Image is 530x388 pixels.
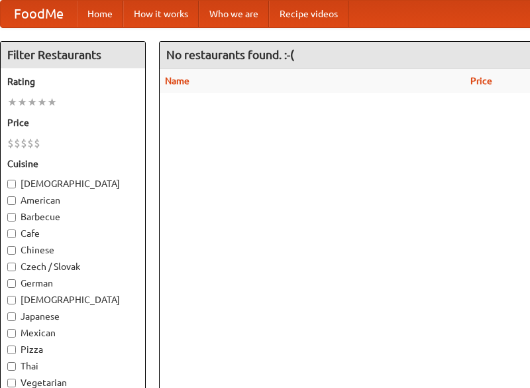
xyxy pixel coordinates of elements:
label: Cafe [7,227,138,240]
input: [DEMOGRAPHIC_DATA] [7,296,16,304]
label: [DEMOGRAPHIC_DATA] [7,293,138,306]
a: Name [165,76,189,86]
a: How it works [123,1,199,27]
h5: Cuisine [7,157,138,170]
li: ★ [37,95,47,109]
label: Japanese [7,310,138,323]
li: ★ [17,95,27,109]
li: $ [21,136,27,151]
input: Czech / Slovak [7,263,16,271]
label: Chinese [7,243,138,257]
input: Vegetarian [7,379,16,387]
input: Mexican [7,329,16,338]
li: ★ [27,95,37,109]
input: Pizza [7,346,16,354]
label: Czech / Slovak [7,260,138,273]
label: Mexican [7,326,138,340]
input: [DEMOGRAPHIC_DATA] [7,180,16,188]
a: Home [77,1,123,27]
label: [DEMOGRAPHIC_DATA] [7,177,138,190]
a: Price [470,76,492,86]
h5: Rating [7,75,138,88]
li: $ [34,136,40,151]
li: $ [14,136,21,151]
li: $ [7,136,14,151]
h5: Price [7,116,138,129]
a: Recipe videos [269,1,348,27]
input: Japanese [7,312,16,321]
label: American [7,194,138,207]
label: Barbecue [7,210,138,224]
a: Who we are [199,1,269,27]
input: American [7,196,16,205]
label: Thai [7,359,138,373]
li: $ [27,136,34,151]
label: Pizza [7,343,138,356]
input: German [7,279,16,288]
li: ★ [47,95,57,109]
input: Cafe [7,229,16,238]
ng-pluralize: No restaurants found. :-( [166,48,294,61]
h4: Filter Restaurants [1,42,145,68]
input: Chinese [7,246,16,255]
a: FoodMe [1,1,77,27]
li: ★ [7,95,17,109]
input: Thai [7,362,16,371]
input: Barbecue [7,213,16,222]
label: German [7,277,138,290]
